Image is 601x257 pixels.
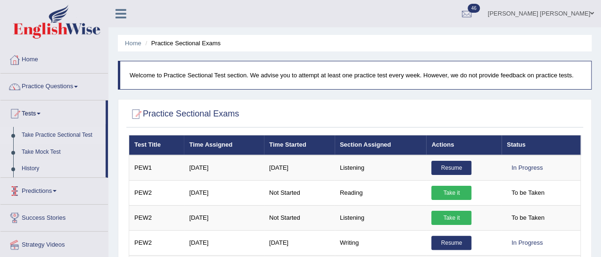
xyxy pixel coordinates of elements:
td: PEW2 [129,230,184,255]
td: PEW2 [129,205,184,230]
a: Success Stories [0,205,108,228]
a: Practice Questions [0,74,108,97]
th: Time Assigned [184,135,264,155]
th: Status [502,135,581,155]
span: To be Taken [507,211,549,225]
td: Listening [335,205,427,230]
a: Resume [431,161,471,175]
span: 46 [468,4,479,13]
td: [DATE] [264,155,335,181]
p: Welcome to Practice Sectional Test section. We advise you to attempt at least one practice test e... [130,71,582,80]
a: Take Mock Test [17,144,106,161]
td: PEW2 [129,180,184,205]
a: Take it [431,186,471,200]
td: [DATE] [184,155,264,181]
div: In Progress [507,161,547,175]
a: Tests [0,100,106,124]
td: [DATE] [184,230,264,255]
td: [DATE] [184,180,264,205]
td: Not Started [264,205,335,230]
th: Test Title [129,135,184,155]
th: Actions [426,135,502,155]
td: [DATE] [264,230,335,255]
a: Strategy Videos [0,232,108,255]
th: Section Assigned [335,135,427,155]
a: Take it [431,211,471,225]
div: In Progress [507,236,547,250]
a: Take Practice Sectional Test [17,127,106,144]
td: Reading [335,180,427,205]
li: Practice Sectional Exams [143,39,221,48]
th: Time Started [264,135,335,155]
a: Home [0,47,108,70]
h2: Practice Sectional Exams [129,107,239,121]
a: History [17,160,106,177]
a: Resume [431,236,471,250]
td: Listening [335,155,427,181]
td: PEW1 [129,155,184,181]
td: Not Started [264,180,335,205]
a: Predictions [0,178,108,201]
td: Writing [335,230,427,255]
td: [DATE] [184,205,264,230]
span: To be Taken [507,186,549,200]
a: Home [125,40,141,47]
